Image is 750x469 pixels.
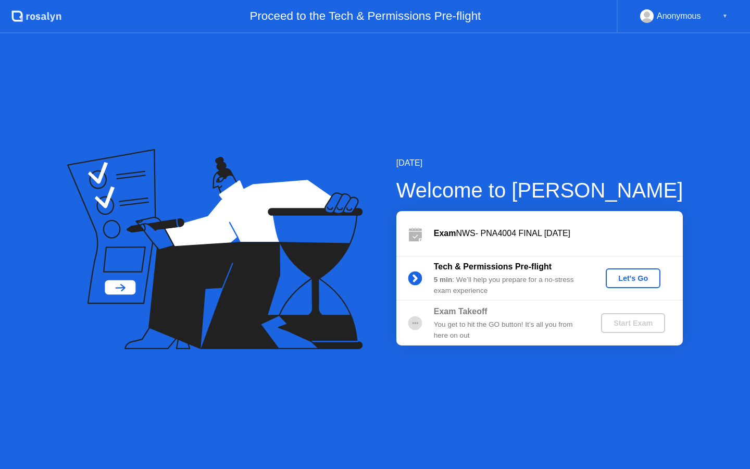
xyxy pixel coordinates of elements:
b: Exam Takeoff [434,307,488,316]
b: Tech & Permissions Pre-flight [434,262,552,271]
div: ▼ [722,9,728,23]
b: 5 min [434,276,453,283]
button: Let's Go [606,268,660,288]
div: : We’ll help you prepare for a no-stress exam experience [434,275,584,296]
div: Start Exam [605,319,661,327]
div: NWS- PNA4004 FINAL [DATE] [434,227,683,240]
div: Welcome to [PERSON_NAME] [396,175,683,206]
div: Anonymous [657,9,701,23]
b: Exam [434,229,456,238]
div: You get to hit the GO button! It’s all you from here on out [434,319,584,341]
button: Start Exam [601,313,665,333]
div: [DATE] [396,157,683,169]
div: Let's Go [610,274,656,282]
